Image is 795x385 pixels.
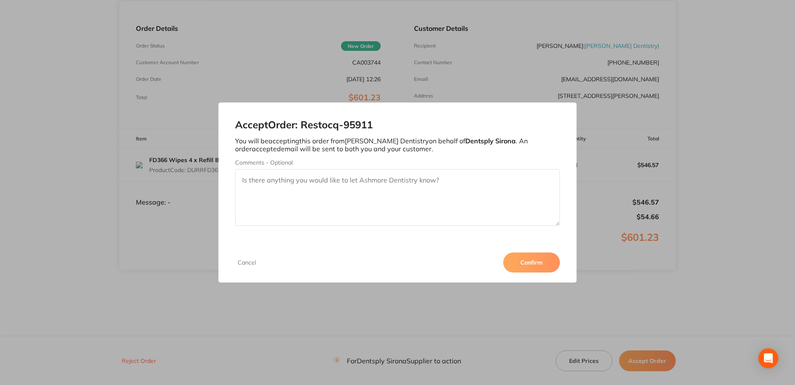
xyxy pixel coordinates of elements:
div: Open Intercom Messenger [758,348,778,368]
h2: Accept Order: Restocq- 95911 [235,119,559,131]
button: Cancel [235,259,258,266]
b: Dentsply Sirona [465,137,516,145]
button: Confirm [503,252,560,272]
label: Comments - Optional [235,159,559,166]
p: You will be accepting this order from [PERSON_NAME] Dentistry on behalf of . An order accepted em... [235,137,559,152]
